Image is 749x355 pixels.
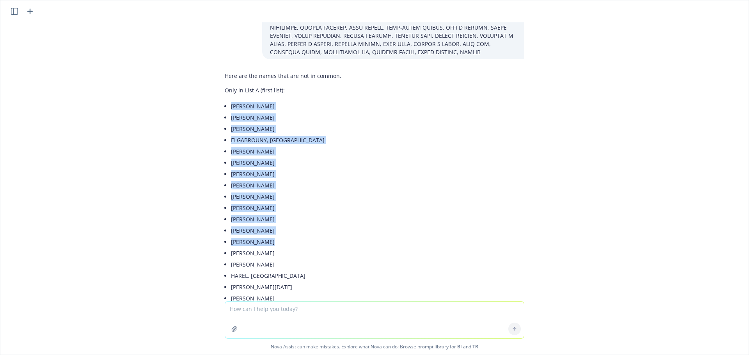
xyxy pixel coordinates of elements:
[231,101,462,112] li: [PERSON_NAME]
[231,247,462,259] li: [PERSON_NAME]
[231,191,462,202] li: [PERSON_NAME]
[225,86,462,94] p: Only in List A (first list):
[4,339,745,355] span: Nova Assist can make mistakes. Explore what Nova can do: Browse prompt library for and
[231,134,462,146] li: ELGABROUNY, [GEOGRAPHIC_DATA]
[231,202,462,214] li: [PERSON_NAME]
[231,270,462,281] li: HAREL, [GEOGRAPHIC_DATA]
[231,293,462,304] li: [PERSON_NAME]
[231,112,462,123] li: [PERSON_NAME]
[225,72,462,80] p: Here are the names that are not in common.
[457,343,462,350] a: BI
[231,214,462,225] li: [PERSON_NAME]
[231,180,462,191] li: [PERSON_NAME]
[231,259,462,270] li: [PERSON_NAME]
[231,157,462,168] li: [PERSON_NAME]
[231,146,462,157] li: [PERSON_NAME]
[472,343,478,350] a: TR
[231,236,462,247] li: [PERSON_NAME]
[231,168,462,180] li: [PERSON_NAME]
[231,281,462,293] li: [PERSON_NAME][DATE]
[231,123,462,134] li: [PERSON_NAME]
[231,225,462,236] li: [PERSON_NAME]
